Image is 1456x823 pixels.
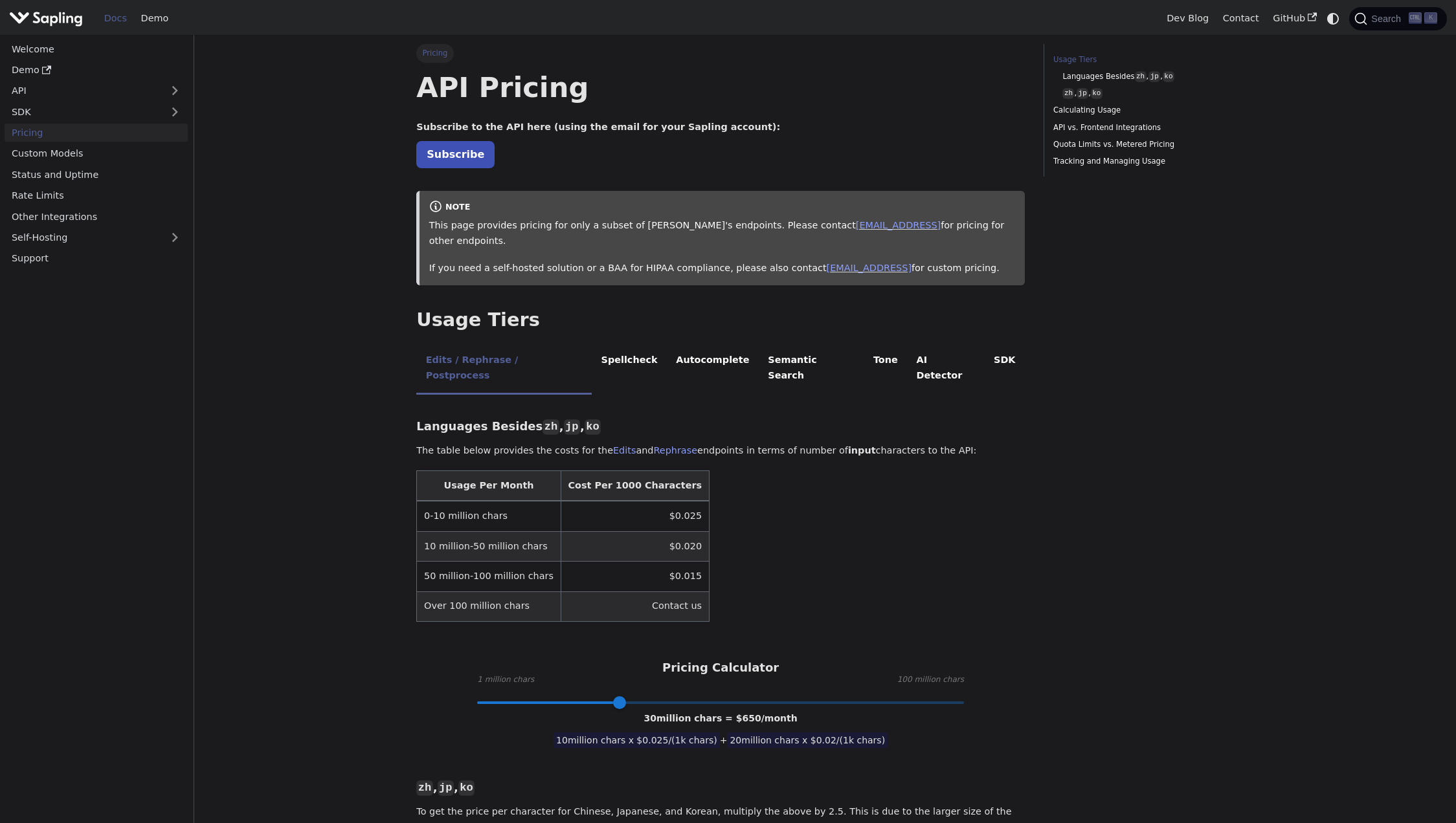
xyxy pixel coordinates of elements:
[477,674,534,686] span: 1 million chars
[1163,71,1174,82] code: ko
[848,445,876,455] strong: input
[5,207,188,226] a: Other Integrations
[1053,54,1229,66] a: Usage Tiers
[416,122,780,132] strong: Subscribe to the API here (using the email for your Sapling account):
[1266,8,1323,28] a: GitHub
[727,732,888,748] span: 20 million chars x $ 0.02 /(1k chars)
[5,124,188,142] a: Pricing
[417,471,561,501] th: Usage Per Month
[9,9,83,28] img: Sapling.ai
[162,102,188,121] button: Expand sidebar category 'SDK'
[416,344,592,395] li: Edits / Rephrase / Postprocess
[5,82,162,100] a: API
[856,220,941,230] a: [EMAIL_ADDRESS]
[897,674,964,686] span: 100 million chars
[644,713,798,723] span: 30 million chars = $ 650 /month
[1135,71,1147,82] code: zh
[667,344,759,395] li: Autocomplete
[1216,8,1266,28] a: Contact
[5,249,188,268] a: Support
[134,8,175,28] a: Demo
[1159,8,1215,28] a: Dev Blog
[417,531,561,561] td: 10 million-50 million chars
[416,44,453,62] span: Pricing
[1062,87,1224,100] a: zh,jp,ko
[417,591,561,621] td: Over 100 million chars
[1324,9,1343,28] button: Switch between dark and light mode (currently system mode)
[1148,71,1160,82] code: jp
[416,780,1025,795] h3: , ,
[1053,122,1229,134] a: API vs. Frontend Integrations
[417,562,561,591] td: 50 million-100 million chars
[1349,7,1446,30] button: Search (Ctrl+K)
[759,344,864,395] li: Semantic Search
[5,186,188,205] a: Rate Limits
[416,443,1025,459] p: The table below provides the costs for the and endpoints in terms of number of characters to the ...
[1062,71,1224,83] a: Languages Besideszh,jp,ko
[613,445,636,455] a: Edits
[1053,104,1229,116] a: Calculating Usage
[5,61,188,80] a: Demo
[662,661,779,675] h3: Pricing Calculator
[97,8,134,28] a: Docs
[585,419,601,435] code: ko
[985,344,1025,395] li: SDK
[1424,12,1437,24] kbd: K
[416,44,1025,62] nav: Breadcrumbs
[1367,14,1409,24] span: Search
[1053,138,1229,151] a: Quota Limits vs. Metered Pricing
[5,228,188,247] a: Self-Hosting
[864,344,908,395] li: Tone
[416,780,432,796] code: zh
[416,309,1025,332] h2: Usage Tiers
[561,591,709,621] td: Contact us
[429,200,1016,215] div: note
[5,165,188,184] a: Status and Uptime
[5,102,162,121] a: SDK
[561,531,709,561] td: $0.020
[653,445,697,455] a: Rephrase
[429,218,1016,249] p: This page provides pricing for only a subset of [PERSON_NAME]'s endpoints. Please contact for pri...
[564,419,580,435] code: jp
[907,344,985,395] li: AI Detector
[561,562,709,591] td: $0.015
[417,501,561,531] td: 0-10 million chars
[5,39,188,58] a: Welcome
[827,263,912,273] a: [EMAIL_ADDRESS]
[1062,88,1074,99] code: zh
[9,9,87,28] a: Sapling.ai
[1053,155,1229,168] a: Tracking and Managing Usage
[554,732,720,748] span: 10 million chars x $ 0.025 /(1k chars)
[416,70,1025,105] h1: API Pricing
[1091,88,1103,99] code: ko
[416,419,1025,434] h3: Languages Besides , ,
[438,780,454,796] code: jp
[720,735,728,745] span: +
[162,82,188,100] button: Expand sidebar category 'API'
[458,780,475,796] code: ko
[416,141,495,168] a: Subscribe
[543,419,559,435] code: zh
[1077,88,1088,99] code: jp
[592,344,667,395] li: Spellcheck
[429,261,1016,276] p: If you need a self-hosted solution or a BAA for HIPAA compliance, please also contact for custom ...
[561,471,709,501] th: Cost Per 1000 Characters
[561,501,709,531] td: $0.025
[5,144,188,163] a: Custom Models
